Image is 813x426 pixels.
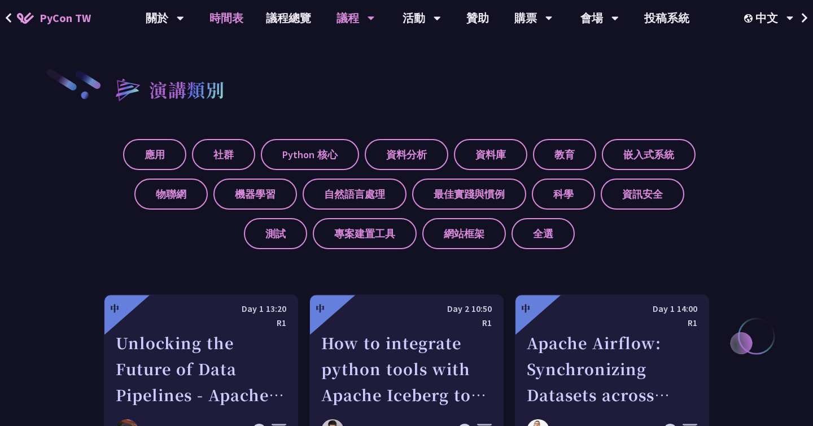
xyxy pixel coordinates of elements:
label: 最佳實踐與慣例 [412,179,526,210]
div: 中 [110,302,119,315]
label: 專案建置工具 [313,218,417,249]
label: 社群 [192,139,255,170]
label: 資料分析 [365,139,448,170]
label: 機器學習 [213,179,297,210]
label: Python 核心 [261,139,359,170]
div: R1 [116,316,286,330]
label: 教育 [533,139,596,170]
span: PyCon TW [40,10,91,27]
div: Day 2 10:50 [321,302,492,316]
div: Apache Airflow: Synchronizing Datasets across Multiple instances [527,330,697,408]
div: R1 [321,316,492,330]
label: 網站框架 [422,218,506,249]
label: 資訊安全 [601,179,684,210]
img: Home icon of PyCon TW 2025 [17,12,34,24]
label: 全選 [512,218,575,249]
label: 應用 [123,139,186,170]
label: 嵌入式系統 [602,139,696,170]
label: 科學 [532,179,595,210]
img: heading-bullet [104,68,149,111]
div: Day 1 13:20 [116,302,286,316]
h2: 演講類別 [149,76,225,103]
div: How to integrate python tools with Apache Iceberg to build ETLT pipeline on Shift-Left Architecture [321,330,492,408]
div: 中 [316,302,325,315]
div: 中 [521,302,530,315]
label: 測試 [244,218,307,249]
label: 資料庫 [454,139,527,170]
div: R1 [527,316,697,330]
img: Locale Icon [744,14,755,23]
label: 自然語言處理 [303,179,406,210]
div: Unlocking the Future of Data Pipelines - Apache Airflow 3 [116,330,286,408]
a: PyCon TW [6,4,102,32]
label: 物聯網 [134,179,208,210]
div: Day 1 14:00 [527,302,697,316]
